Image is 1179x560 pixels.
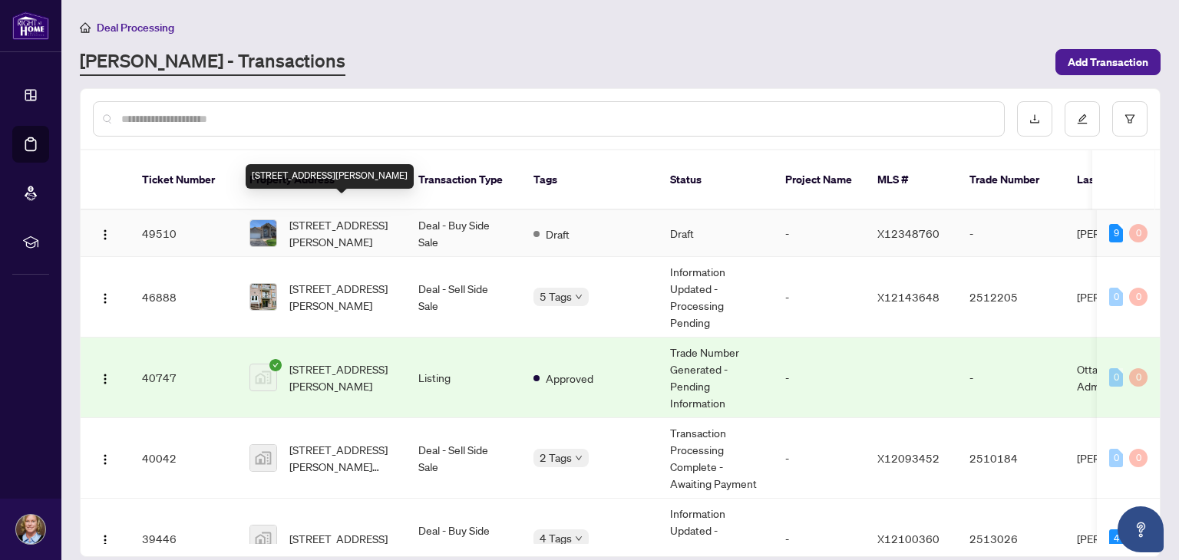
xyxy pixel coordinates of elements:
[250,525,276,552] img: thumbnail-img
[575,293,583,301] span: down
[80,48,345,76] a: [PERSON_NAME] - Transactions
[540,449,572,466] span: 2 Tags
[289,530,388,547] span: [STREET_ADDRESS]
[130,150,237,210] th: Ticket Number
[1129,449,1148,467] div: 0
[99,229,111,241] img: Logo
[99,534,111,546] img: Logo
[250,364,276,390] img: thumbnail-img
[269,359,282,371] span: check-circle
[773,150,865,210] th: Project Name
[773,418,865,499] td: -
[877,226,940,240] span: X12348760
[250,284,276,310] img: thumbnail-img
[99,373,111,385] img: Logo
[1077,114,1088,124] span: edit
[865,150,957,210] th: MLS #
[93,221,117,245] button: Logo
[658,150,773,210] th: Status
[289,441,394,475] span: [STREET_ADDRESS][PERSON_NAME][PERSON_NAME]
[1055,49,1161,75] button: Add Transaction
[237,150,406,210] th: Property Address
[130,418,237,499] td: 40042
[957,257,1065,338] td: 2512205
[1109,368,1123,387] div: 0
[957,210,1065,257] td: -
[130,210,237,257] td: 49510
[289,361,394,394] span: [STREET_ADDRESS][PERSON_NAME]
[1017,101,1052,137] button: download
[289,216,394,250] span: [STREET_ADDRESS][PERSON_NAME]
[246,164,414,189] div: [STREET_ADDRESS][PERSON_NAME]
[1068,50,1148,74] span: Add Transaction
[773,338,865,418] td: -
[1109,224,1123,242] div: 9
[250,445,276,471] img: thumbnail-img
[1112,101,1148,137] button: filter
[130,338,237,418] td: 40747
[289,280,394,314] span: [STREET_ADDRESS][PERSON_NAME]
[80,22,91,33] span: home
[521,150,658,210] th: Tags
[406,418,521,499] td: Deal - Sell Side Sale
[773,210,865,257] td: -
[93,526,117,551] button: Logo
[1029,114,1040,124] span: download
[1129,368,1148,387] div: 0
[130,257,237,338] td: 46888
[877,290,940,304] span: X12143648
[1118,506,1164,552] button: Open asap
[540,288,572,305] span: 5 Tags
[93,285,117,309] button: Logo
[1109,288,1123,306] div: 0
[406,210,521,257] td: Deal - Buy Side Sale
[1125,114,1135,124] span: filter
[406,150,521,210] th: Transaction Type
[99,453,111,466] img: Logo
[93,446,117,470] button: Logo
[877,451,940,465] span: X12093452
[406,257,521,338] td: Deal - Sell Side Sale
[957,338,1065,418] td: -
[99,292,111,305] img: Logo
[1129,224,1148,242] div: 0
[12,12,49,40] img: logo
[773,257,865,338] td: -
[1109,449,1123,467] div: 0
[406,338,521,418] td: Listing
[658,210,773,257] td: Draft
[658,418,773,499] td: Transaction Processing Complete - Awaiting Payment
[1129,288,1148,306] div: 0
[658,257,773,338] td: Information Updated - Processing Pending
[546,226,570,242] span: Draft
[575,535,583,542] span: down
[1065,101,1100,137] button: edit
[658,338,773,418] td: Trade Number Generated - Pending Information
[957,150,1065,210] th: Trade Number
[1109,529,1123,548] div: 4
[16,515,45,544] img: Profile Icon
[250,220,276,246] img: thumbnail-img
[957,418,1065,499] td: 2510184
[93,365,117,390] button: Logo
[546,370,593,387] span: Approved
[97,21,174,35] span: Deal Processing
[575,454,583,462] span: down
[540,529,572,547] span: 4 Tags
[877,532,940,545] span: X12100360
